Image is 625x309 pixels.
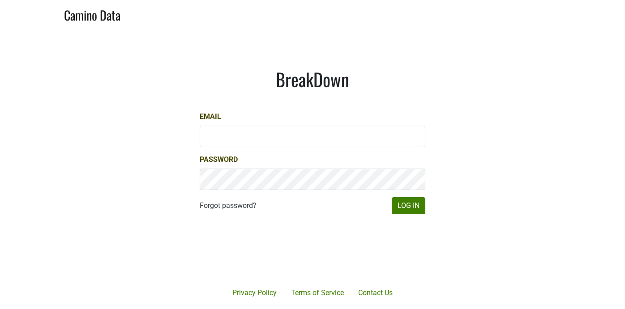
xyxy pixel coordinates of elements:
[225,284,284,302] a: Privacy Policy
[200,154,238,165] label: Password
[351,284,400,302] a: Contact Us
[284,284,351,302] a: Terms of Service
[200,68,425,90] h1: BreakDown
[200,200,257,211] a: Forgot password?
[64,4,120,25] a: Camino Data
[392,197,425,214] button: Log In
[200,111,221,122] label: Email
